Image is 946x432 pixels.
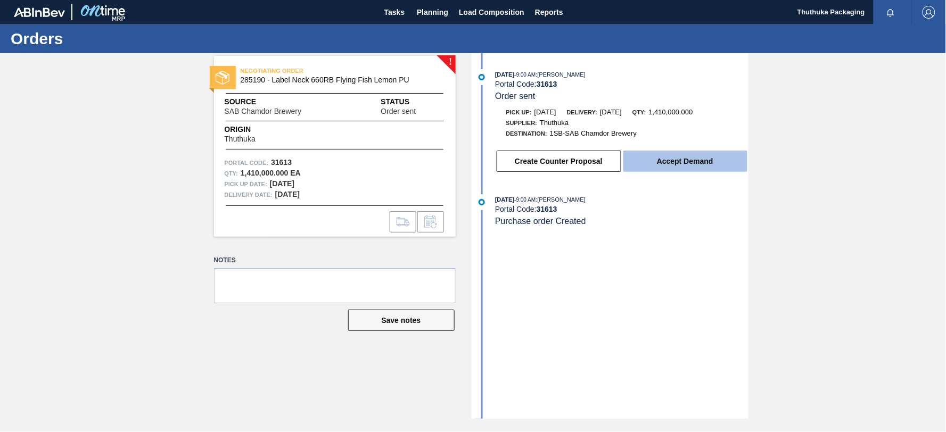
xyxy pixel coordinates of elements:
[381,107,416,115] span: Order sent
[241,169,301,177] strong: 1,410,000.000 EA
[214,253,456,268] label: Notes
[515,197,536,203] span: - 9:00 AM
[479,199,485,205] img: atual
[270,179,294,188] strong: [DATE]
[623,151,747,172] button: Accept Demand
[225,135,256,143] span: Thuthuka
[417,211,444,232] div: Inform order change
[536,71,586,78] span: : [PERSON_NAME]
[225,124,282,135] span: Origin
[506,120,538,126] span: Supplier:
[649,108,693,116] span: 1,410,000.000
[495,92,536,101] span: Order sent
[506,109,532,115] span: Pick up:
[874,5,908,20] button: Notifications
[459,6,524,19] span: Load Composition
[225,189,273,200] span: Delivery Date:
[390,211,416,232] div: Go to Load Composition
[537,80,557,88] strong: 31613
[537,205,557,213] strong: 31613
[567,109,597,115] span: Delivery:
[923,6,935,19] img: Logout
[600,108,622,116] span: [DATE]
[417,6,448,19] span: Planning
[241,65,390,76] span: NEGOTIATING ORDER
[225,179,267,189] span: Pick up Date:
[14,7,65,17] img: TNhmsLtSVTkK8tSr43FrP2fwEKptu5GPRR3wAAAABJRU5ErkJggg==
[535,6,563,19] span: Reports
[540,119,569,127] span: Thuthuka
[225,157,269,168] span: Portal Code:
[550,129,637,137] span: 1SB-SAB Chamdor Brewery
[225,168,238,179] span: Qty :
[271,158,292,167] strong: 31613
[216,71,229,85] img: status
[381,96,445,107] span: Status
[632,109,646,115] span: Qty:
[11,32,200,45] h1: Orders
[495,71,514,78] span: [DATE]
[241,76,434,84] span: 285190 - Label Neck 660RB Flying Fish Lemon PU
[495,80,748,88] div: Portal Code:
[515,72,536,78] span: - 9:00 AM
[225,107,302,115] span: SAB Chamdor Brewery
[275,190,300,198] strong: [DATE]
[534,108,556,116] span: [DATE]
[479,74,485,80] img: atual
[495,217,586,226] span: Purchase order Created
[497,151,621,172] button: Create Counter Proposal
[225,96,334,107] span: Source
[495,196,514,203] span: [DATE]
[506,130,547,137] span: Destination:
[348,310,455,331] button: Save notes
[536,196,586,203] span: : [PERSON_NAME]
[383,6,406,19] span: Tasks
[495,205,748,213] div: Portal Code:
